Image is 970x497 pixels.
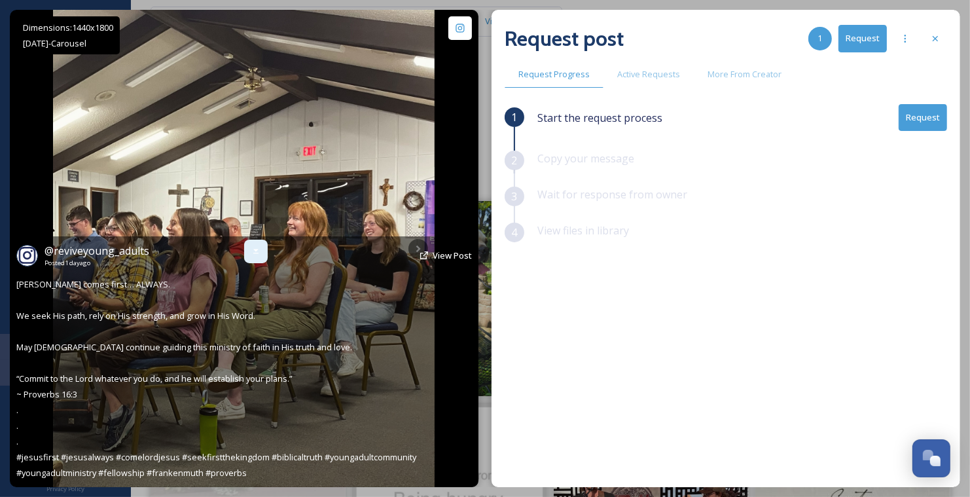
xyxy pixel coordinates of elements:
[899,104,947,131] button: Request
[45,244,149,258] span: @ reviveyoung_adults
[45,243,149,259] a: @reviveyoung_adults
[818,32,823,45] span: 1
[838,25,887,52] button: Request
[23,37,86,49] span: [DATE] - Carousel
[518,68,590,81] span: Request Progress
[537,110,662,126] span: Start the request process
[16,278,418,479] span: [PERSON_NAME] comes first… ALWAYS. We seek His path, rely on His strength, and grow in His Word. ...
[912,439,950,477] button: Open Chat
[23,22,113,33] span: Dimensions: 1440 x 1800
[433,249,472,261] span: View Post
[511,225,517,240] span: 4
[511,109,517,125] span: 1
[537,187,687,202] span: Wait for response from owner
[511,153,517,168] span: 2
[708,68,781,81] span: More From Creator
[617,68,680,81] span: Active Requests
[433,249,472,262] a: View Post
[45,259,149,268] span: Posted 1 day ago
[537,223,629,238] span: View files in library
[505,23,624,54] h2: Request post
[511,189,517,204] span: 3
[537,151,634,166] span: Copy your message
[53,10,435,487] img: Jesus comes first… ALWAYS. We seek His path, rely on His strength, and grow in His Word. May God ...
